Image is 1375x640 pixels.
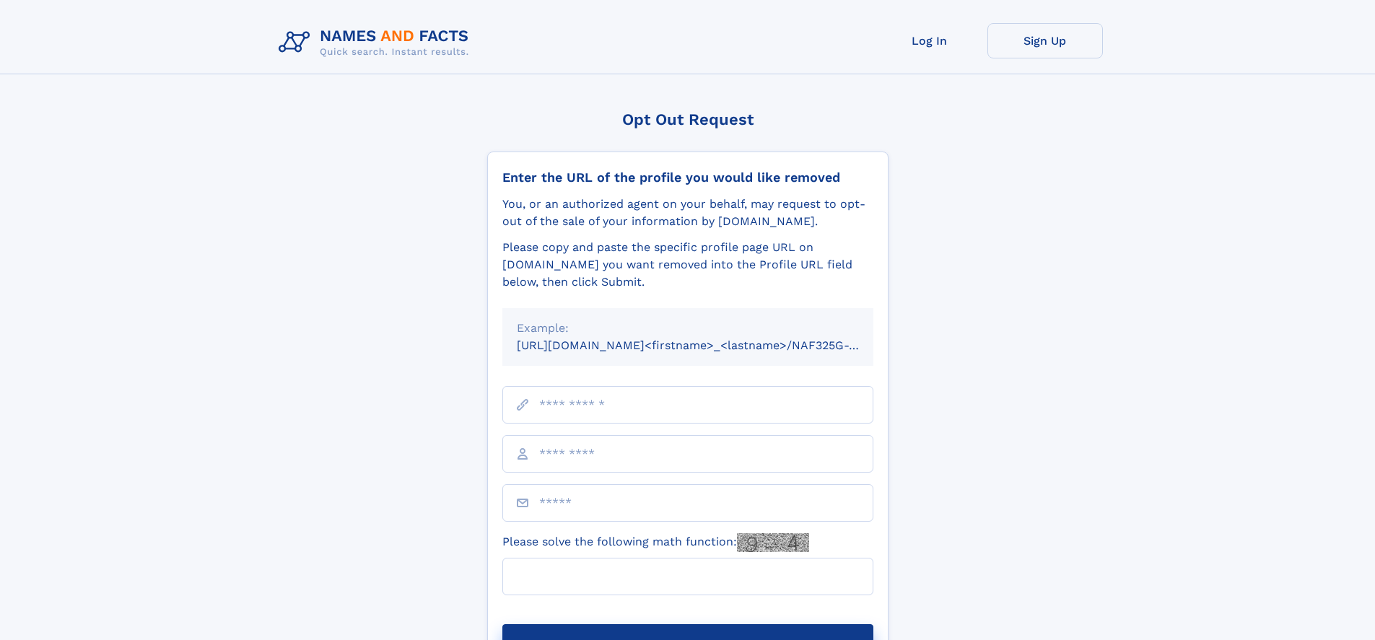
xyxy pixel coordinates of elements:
[502,239,873,291] div: Please copy and paste the specific profile page URL on [DOMAIN_NAME] you want removed into the Pr...
[273,23,481,62] img: Logo Names and Facts
[502,196,873,230] div: You, or an authorized agent on your behalf, may request to opt-out of the sale of your informatio...
[487,110,889,128] div: Opt Out Request
[517,338,901,352] small: [URL][DOMAIN_NAME]<firstname>_<lastname>/NAF325G-xxxxxxxx
[502,533,809,552] label: Please solve the following math function:
[502,170,873,185] div: Enter the URL of the profile you would like removed
[517,320,859,337] div: Example:
[872,23,987,58] a: Log In
[987,23,1103,58] a: Sign Up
